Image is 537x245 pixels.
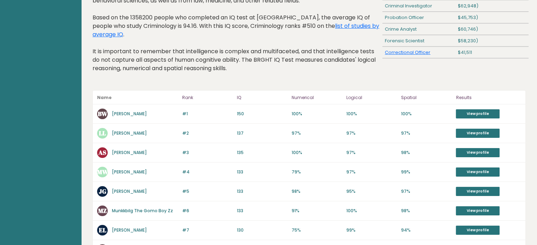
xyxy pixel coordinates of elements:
[456,206,500,215] a: View profile
[99,226,106,234] text: EL
[182,111,233,117] p: #1
[292,227,342,233] p: 75%
[456,93,521,102] p: Results
[455,35,529,47] div: $58,230)
[456,226,500,235] a: View profile
[382,0,455,12] div: Criminal Investigator
[99,187,106,195] text: JG
[292,130,342,136] p: 97%
[346,169,397,175] p: 97%
[401,130,452,136] p: 97%
[455,12,529,23] div: $45,753)
[112,149,147,155] a: [PERSON_NAME]
[182,188,233,195] p: #5
[99,129,106,137] text: LL
[292,188,342,195] p: 98%
[346,188,397,195] p: 95%
[401,111,452,117] p: 100%
[455,24,529,35] div: $60,746)
[455,0,529,12] div: $62,948)
[112,208,173,214] a: Munkkbilg The Gomo Boy Zz
[456,129,500,138] a: View profile
[292,208,342,214] p: 91%
[112,188,147,194] a: [PERSON_NAME]
[292,93,342,102] p: Numerical
[112,169,147,175] a: [PERSON_NAME]
[456,187,500,196] a: View profile
[346,227,397,233] p: 99%
[401,149,452,156] p: 98%
[237,93,287,102] p: IQ
[346,93,397,102] p: Logical
[237,111,287,117] p: 150
[292,169,342,175] p: 79%
[456,148,500,157] a: View profile
[112,227,147,233] a: [PERSON_NAME]
[237,169,287,175] p: 133
[237,149,287,156] p: 135
[97,94,112,100] b: Name
[401,93,452,102] p: Spatial
[382,35,455,47] div: Forensic Scientist
[182,227,233,233] p: #7
[237,227,287,233] p: 130
[182,169,233,175] p: #4
[401,208,452,214] p: 98%
[456,109,500,118] a: View profile
[98,148,106,157] text: AS
[182,130,233,136] p: #2
[401,227,452,233] p: 94%
[382,24,455,35] div: Crime Analyst
[112,130,147,136] a: [PERSON_NAME]
[182,149,233,156] p: #3
[346,111,397,117] p: 100%
[292,111,342,117] p: 100%
[401,169,452,175] p: 99%
[93,22,379,38] a: list of studies by average IQ
[237,188,287,195] p: 133
[401,188,452,195] p: 97%
[346,208,397,214] p: 100%
[382,12,455,23] div: Probation Officer
[182,208,233,214] p: #6
[237,130,287,136] p: 137
[456,167,500,177] a: View profile
[97,168,108,176] text: MW
[346,130,397,136] p: 97%
[455,47,529,58] div: $41,511
[385,49,430,56] a: Correctional Officer
[98,110,108,118] text: BW
[346,149,397,156] p: 97%
[112,111,147,117] a: [PERSON_NAME]
[98,207,107,215] text: MZ
[237,208,287,214] p: 133
[292,149,342,156] p: 100%
[182,93,233,102] p: Rank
